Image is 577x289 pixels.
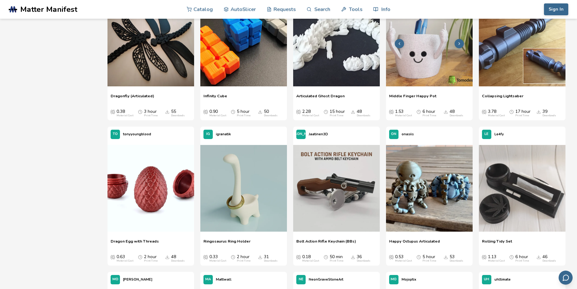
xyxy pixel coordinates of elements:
span: Average Cost [389,254,393,259]
div: Material Cost [117,114,133,117]
div: Material Cost [117,259,133,263]
div: Downloads [357,114,370,117]
div: 3.78 [488,109,505,117]
div: 31 [264,254,278,263]
div: 0.18 [302,254,319,263]
span: NE [299,277,303,282]
div: Material Cost [302,114,319,117]
span: Downloads [165,254,169,259]
span: MA [205,277,211,282]
div: Material Cost [488,259,505,263]
p: NeonGraveStoneArt [309,276,343,283]
span: Average Print Time [417,254,421,259]
div: Downloads [171,114,185,117]
div: Print Time [144,259,158,263]
span: Average Print Time [138,254,142,259]
a: Happy Octupus Articulated [389,239,440,248]
div: 5 hour [237,109,250,117]
p: [PERSON_NAME] [123,276,152,283]
div: Downloads [357,259,370,263]
span: ON [391,132,396,136]
a: Bolt Action Rifle Keychain (BBs) [296,239,356,248]
div: Material Cost [209,114,226,117]
span: Downloads [165,109,169,114]
span: Downloads [444,109,448,114]
p: uhltimate [494,276,511,283]
p: Mojoptix [402,276,416,283]
span: Average Print Time [324,254,328,259]
div: 6 hour [515,254,529,263]
div: 0.38 [117,109,133,117]
div: 0.33 [209,254,226,263]
span: Matter Manifest [20,5,77,14]
div: 6 hour [422,109,436,117]
div: 50 min [330,254,343,263]
span: Average Cost [482,109,486,114]
div: 36 [357,254,370,263]
p: Jaatinen3D [309,131,328,137]
p: tonyyoungblood [123,131,151,137]
span: Average Cost [111,109,115,114]
span: Average Print Time [138,109,142,114]
div: Print Time [237,259,250,263]
span: IG [206,132,210,136]
div: 5 hour [422,254,436,263]
div: 0.90 [209,109,226,117]
span: Downloads [258,254,262,259]
div: Print Time [330,114,343,117]
div: Print Time [422,114,436,117]
span: Ringosaurus Ring Holder [203,239,250,248]
a: Middle Finger Happy Pot [389,94,436,103]
div: 2 hour [144,254,158,263]
div: 0.53 [395,254,412,263]
div: Print Time [237,114,250,117]
span: [PERSON_NAME] [286,132,316,136]
span: Downloads [536,254,541,259]
div: Print Time [515,259,529,263]
span: Downloads [444,254,448,259]
div: 53 [450,254,463,263]
div: 15 hour [330,109,345,117]
a: Rolling Tidy Set [482,239,512,248]
a: Infinity Cube [203,94,227,103]
div: 50 [264,109,278,117]
span: LE [484,132,489,136]
button: Send feedback via email [559,271,573,285]
span: Average Print Time [231,109,235,114]
span: Average Cost [296,254,301,259]
div: Material Cost [488,114,505,117]
div: Print Time [330,259,343,263]
div: 0.63 [117,254,133,263]
div: 55 [171,109,185,117]
div: Material Cost [209,259,226,263]
div: 46 [542,254,556,263]
div: 2.28 [302,109,319,117]
button: Sign In [544,3,568,15]
div: 3 hour [144,109,158,117]
div: 48 [171,254,185,263]
p: Le4fy [494,131,504,137]
div: 39 [542,109,556,117]
div: 2 hour [237,254,250,263]
a: Collapsing Lightsaber [482,94,523,103]
div: Downloads [450,259,463,263]
div: Material Cost [302,259,319,263]
div: Downloads [450,114,463,117]
span: Average Cost [111,254,115,259]
div: 48 [357,109,370,117]
span: Average Print Time [509,109,514,114]
a: Dragonfly (Articulated) [111,94,154,103]
span: Average Cost [203,109,208,114]
div: 17 hour [515,109,531,117]
span: Downloads [258,109,262,114]
span: UH [484,277,489,282]
a: Dragon Egg with Threads [111,239,159,248]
